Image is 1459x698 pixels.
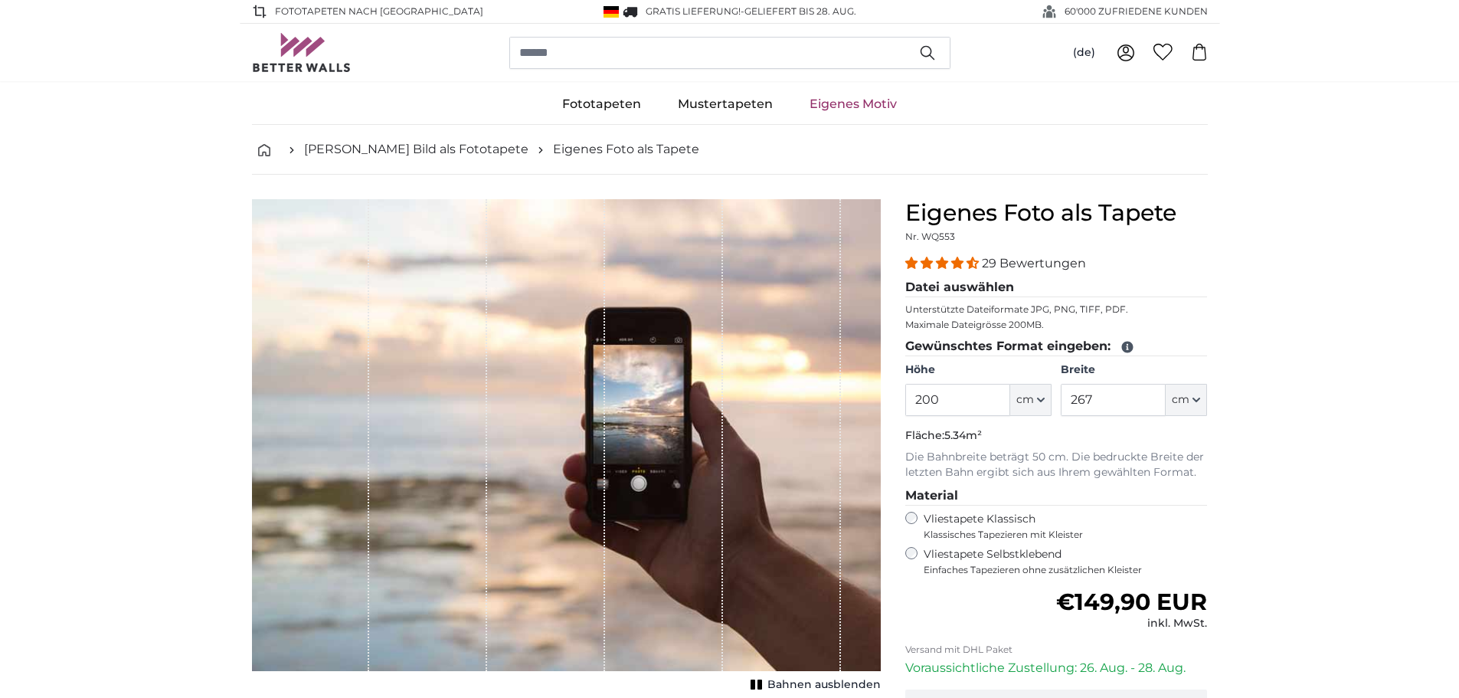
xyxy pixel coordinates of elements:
[905,644,1208,656] p: Versand mit DHL Paket
[905,278,1208,297] legend: Datei auswählen
[646,5,741,17] span: GRATIS Lieferung!
[1166,384,1207,416] button: cm
[553,140,699,159] a: Eigenes Foto als Tapete
[905,362,1052,378] label: Höhe
[1010,384,1052,416] button: cm
[905,303,1208,316] p: Unterstützte Dateiformate JPG, PNG, TIFF, PDF.
[905,337,1208,356] legend: Gewünschtes Format eingeben:
[1056,616,1207,631] div: inkl. MwSt.
[1065,5,1208,18] span: 60'000 ZUFRIEDENE KUNDEN
[905,231,955,242] span: Nr. WQ553
[1172,392,1189,408] span: cm
[304,140,528,159] a: [PERSON_NAME] Bild als Fototapete
[275,5,483,18] span: Fototapeten nach [GEOGRAPHIC_DATA]
[944,428,982,442] span: 5.34m²
[544,84,659,124] a: Fototapeten
[252,125,1208,175] nav: breadcrumbs
[604,6,619,18] img: Deutschland
[905,256,982,270] span: 4.34 stars
[791,84,915,124] a: Eigenes Motiv
[905,319,1208,331] p: Maximale Dateigrösse 200MB.
[659,84,791,124] a: Mustertapeten
[924,529,1195,541] span: Klassisches Tapezieren mit Kleister
[924,564,1208,576] span: Einfaches Tapezieren ohne zusätzlichen Kleister
[924,547,1208,576] label: Vliestapete Selbstklebend
[746,674,881,696] button: Bahnen ausblenden
[905,487,1208,506] legend: Material
[767,677,881,693] span: Bahnen ausblenden
[252,33,352,72] img: Betterwalls
[905,428,1208,444] p: Fläche:
[905,659,1208,677] p: Voraussichtliche Zustellung: 26. Aug. - 28. Aug.
[982,256,1086,270] span: 29 Bewertungen
[741,5,856,17] span: -
[1016,392,1034,408] span: cm
[252,199,881,696] div: 1 of 1
[744,5,856,17] span: Geliefert bis 28. Aug.
[905,450,1208,480] p: Die Bahnbreite beträgt 50 cm. Die bedruckte Breite der letzten Bahn ergibt sich aus Ihrem gewählt...
[1061,362,1207,378] label: Breite
[1061,39,1107,67] button: (de)
[1056,588,1207,616] span: €149,90 EUR
[924,512,1195,541] label: Vliestapete Klassisch
[905,199,1208,227] h1: Eigenes Foto als Tapete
